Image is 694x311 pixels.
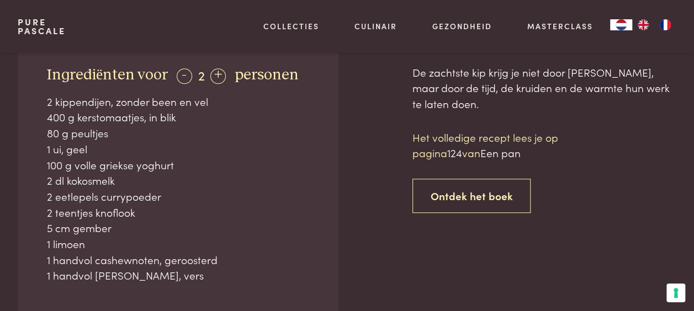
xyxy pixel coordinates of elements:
[610,19,676,30] aside: Language selected: Nederlands
[632,19,676,30] ul: Language list
[632,19,654,30] a: EN
[263,20,319,32] a: Collecties
[47,252,309,268] div: 1 handvol cashewnoten, geroosterd
[354,20,397,32] a: Culinair
[47,236,309,252] div: 1 limoen
[47,173,309,189] div: 2 dl kokosmelk
[412,65,677,112] div: De zachtste kip krijg je niet door [PERSON_NAME], maar door de tijd, de kruiden en de warmte hun ...
[654,19,676,30] a: FR
[18,18,66,35] a: PurePascale
[666,283,685,302] button: Uw voorkeuren voor toestemming voor trackingtechnologieën
[47,220,309,236] div: 5 cm gember
[47,267,309,283] div: 1 handvol [PERSON_NAME], vers
[610,19,632,30] div: Language
[610,19,632,30] a: NL
[480,145,521,160] span: Een pan
[527,20,592,32] a: Masterclass
[412,130,600,161] p: Het volledige recept lees je op pagina van
[47,125,309,141] div: 80 g peultjes
[210,68,226,84] div: +
[412,179,531,213] a: Ontdek het boek
[47,109,309,125] div: 400 g kerstomaatjes, in blik
[47,189,309,205] div: 2 eetlepels currypoeder
[447,145,462,160] span: 124
[177,68,192,84] div: -
[47,157,309,173] div: 100 g volle griekse yoghurt
[198,66,205,84] span: 2
[47,205,309,221] div: 2 teentjes knoflook
[47,67,168,83] span: Ingrediënten voor
[47,94,309,110] div: 2 kippendijen, zonder been en vel
[235,67,299,83] span: personen
[47,141,309,157] div: 1 ui, geel
[432,20,492,32] a: Gezondheid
